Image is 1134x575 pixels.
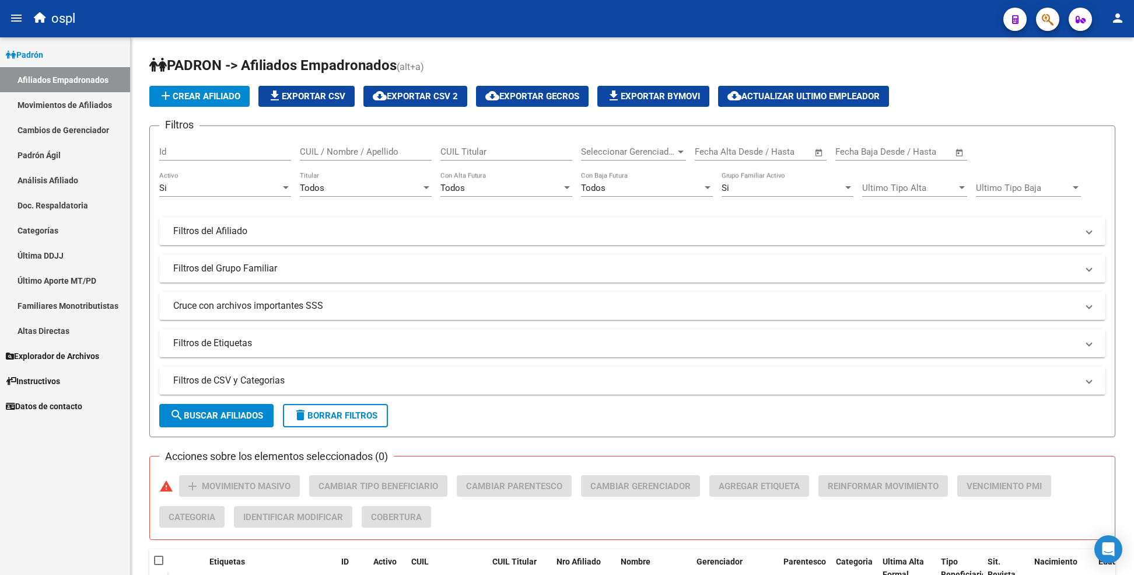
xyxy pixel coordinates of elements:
[884,147,940,157] input: End date
[159,89,173,103] mat-icon: add
[621,557,650,566] span: Nombre
[722,183,729,193] span: Si
[556,557,601,566] span: Nro Afiliado
[293,410,377,421] span: Borrar Filtros
[9,11,23,25] mat-icon: menu
[457,475,572,497] button: Cambiar Parentesco
[173,262,1077,275] mat-panel-title: Filtros del Grupo Familiar
[51,6,75,32] span: ospl
[485,89,499,103] mat-icon: cloud_download
[159,292,1105,320] mat-expansion-panel-header: Cruce con archivos importantes SSS
[209,557,245,566] span: Etiquetas
[696,557,743,566] span: Gerenciador
[719,481,800,492] span: Agregar Etiqueta
[173,374,1077,387] mat-panel-title: Filtros de CSV y Categorias
[1111,11,1125,25] mat-icon: person
[1034,557,1077,566] span: Nacimiento
[6,375,60,388] span: Instructivos
[718,86,889,107] button: Actualizar ultimo Empleador
[957,475,1051,497] button: Vencimiento PMI
[373,89,387,103] mat-icon: cloud_download
[411,557,429,566] span: CUIL
[202,481,290,492] span: Movimiento Masivo
[363,86,467,107] button: Exportar CSV 2
[727,91,880,102] span: Actualizar ultimo Empleador
[709,475,809,497] button: Agregar Etiqueta
[159,217,1105,245] mat-expansion-panel-header: Filtros del Afiliado
[159,506,225,528] button: Categoria
[590,481,691,492] span: Cambiar Gerenciador
[309,475,447,497] button: Cambiar Tipo Beneficiario
[607,91,700,102] span: Exportar Bymovi
[173,299,1077,312] mat-panel-title: Cruce con archivos importantes SSS
[967,481,1042,492] span: Vencimiento PMI
[179,475,300,497] button: Movimiento Masivo
[581,147,675,157] span: Seleccionar Gerenciador
[300,183,324,193] span: Todos
[234,506,352,528] button: Identificar Modificar
[170,408,184,422] mat-icon: search
[813,146,826,159] button: Open calendar
[828,481,939,492] span: Reinformar Movimiento
[1094,535,1122,563] div: Open Intercom Messenger
[835,147,873,157] input: Start date
[492,557,537,566] span: CUIL Titular
[818,475,948,497] button: Reinformar Movimiento
[149,57,397,74] span: PADRON -> Afiliados Empadronados
[397,61,424,72] span: (alt+a)
[283,404,388,427] button: Borrar Filtros
[440,183,465,193] span: Todos
[373,557,397,566] span: Activo
[953,146,967,159] button: Open calendar
[783,557,826,566] span: Parentesco
[6,48,43,61] span: Padrón
[159,479,173,493] mat-icon: warning
[597,86,709,107] button: Exportar Bymovi
[159,91,240,102] span: Crear Afiliado
[485,91,579,102] span: Exportar GECROS
[371,512,422,522] span: Cobertura
[862,183,957,193] span: Ultimo Tipo Alta
[268,89,282,103] mat-icon: file_download
[476,86,589,107] button: Exportar GECROS
[373,91,458,102] span: Exportar CSV 2
[159,404,274,427] button: Buscar Afiliados
[6,350,99,363] span: Explorador de Archivos
[727,89,741,103] mat-icon: cloud_download
[6,400,82,413] span: Datos de contacto
[149,86,250,107] button: Crear Afiliado
[243,512,343,522] span: Identificar Modificar
[976,183,1070,193] span: Ultimo Tipo Baja
[293,408,307,422] mat-icon: delete
[173,225,1077,238] mat-panel-title: Filtros del Afiliado
[170,410,263,421] span: Buscar Afiliados
[581,475,700,497] button: Cambiar Gerenciador
[159,329,1105,357] mat-expansion-panel-header: Filtros de Etiquetas
[159,255,1105,283] mat-expansion-panel-header: Filtros del Grupo Familiar
[341,557,349,566] span: ID
[466,481,562,492] span: Cambiar Parentesco
[258,86,355,107] button: Exportar CSV
[607,89,621,103] mat-icon: file_download
[159,183,167,193] span: Si
[185,479,199,493] mat-icon: add
[159,117,199,133] h3: Filtros
[743,147,800,157] input: End date
[268,91,345,102] span: Exportar CSV
[169,512,215,522] span: Categoria
[318,481,438,492] span: Cambiar Tipo Beneficiario
[581,183,605,193] span: Todos
[173,337,1077,350] mat-panel-title: Filtros de Etiquetas
[695,147,733,157] input: Start date
[159,367,1105,395] mat-expansion-panel-header: Filtros de CSV y Categorias
[836,557,873,566] span: Categoria
[159,448,394,465] h3: Acciones sobre los elementos seleccionados (0)
[362,506,431,528] button: Cobertura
